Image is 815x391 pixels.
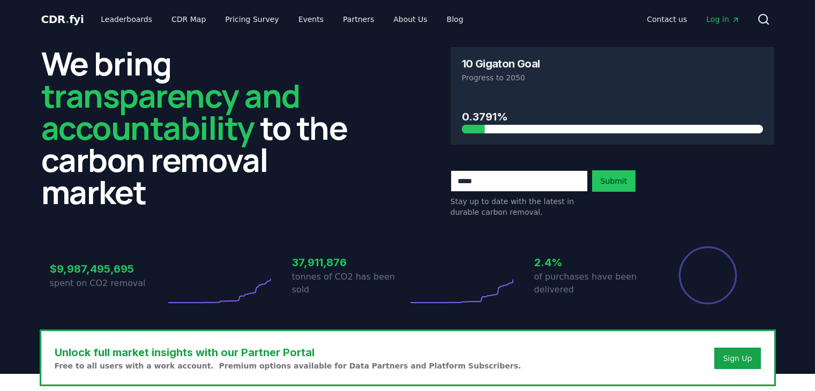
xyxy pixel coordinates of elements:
[92,10,472,29] nav: Main
[714,348,760,369] button: Sign Up
[678,245,738,305] div: Percentage of sales delivered
[50,261,166,277] h3: $9,987,495,695
[290,10,332,29] a: Events
[462,58,540,69] h3: 10 Gigaton Goal
[698,10,748,29] a: Log in
[41,73,300,149] span: transparency and accountability
[385,10,436,29] a: About Us
[462,72,763,83] p: Progress to 2050
[334,10,383,29] a: Partners
[292,254,408,270] h3: 37,911,876
[41,13,84,26] span: CDR fyi
[706,14,739,25] span: Log in
[592,170,636,192] button: Submit
[462,109,763,125] h3: 0.3791%
[163,10,214,29] a: CDR Map
[41,47,365,208] h2: We bring to the carbon removal market
[451,196,588,217] p: Stay up to date with the latest in durable carbon removal.
[41,12,84,27] a: CDR.fyi
[55,360,521,371] p: Free to all users with a work account. Premium options available for Data Partners and Platform S...
[438,10,472,29] a: Blog
[92,10,161,29] a: Leaderboards
[292,270,408,296] p: tonnes of CO2 has been sold
[638,10,748,29] nav: Main
[723,353,752,364] a: Sign Up
[534,254,650,270] h3: 2.4%
[50,277,166,290] p: spent on CO2 removal
[638,10,696,29] a: Contact us
[55,344,521,360] h3: Unlock full market insights with our Partner Portal
[534,270,650,296] p: of purchases have been delivered
[216,10,287,29] a: Pricing Survey
[65,13,69,26] span: .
